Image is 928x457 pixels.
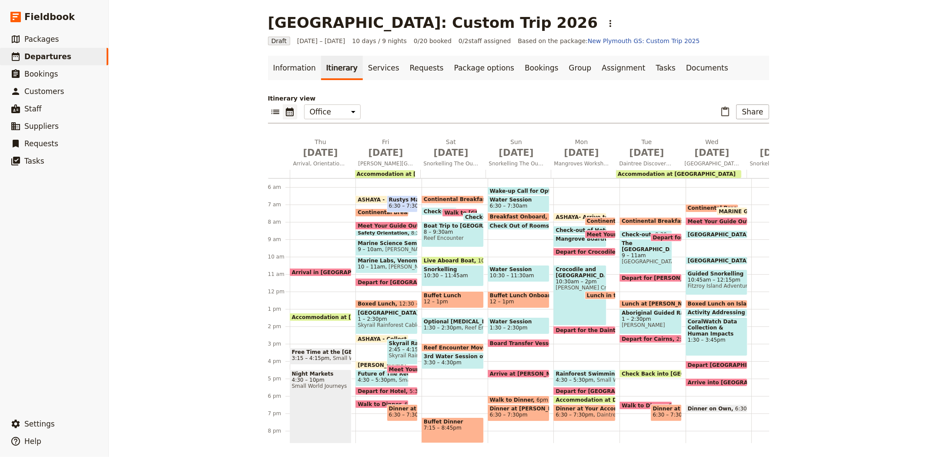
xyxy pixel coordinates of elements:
div: Depart for Cairns2:30pm [620,335,682,343]
span: 6:30 – 7:30am [490,203,528,209]
div: Lunch in the Park [585,291,616,299]
span: 0/20 booked [414,37,452,45]
a: Itinerary [321,56,363,80]
span: Continental Breakfast at Hotel [358,209,452,215]
span: ASHAYA - Collect Skyrail Tickets [358,336,455,342]
span: [DATE] [293,146,348,159]
span: Arrive at [PERSON_NAME][GEOGRAPHIC_DATA][PERSON_NAME] [490,371,680,376]
span: Skyrail Rainforest Cableway [389,353,415,359]
span: MARINE GUIDES - Arrive at Office [719,208,820,214]
span: Walk to [GEOGRAPHIC_DATA] [444,210,533,215]
span: Crocodile and [GEOGRAPHIC_DATA] [556,266,604,279]
span: Check Back into [GEOGRAPHIC_DATA] [622,371,735,376]
h2: Thu [293,138,348,159]
button: Actions [603,16,618,31]
div: ASHAYA - Collect Skyrail Tickets [355,335,408,343]
span: Small World Journeys [395,377,454,383]
div: 12 pm [268,288,290,295]
div: Meet Your Guide Outside Reception & Depart [686,217,748,225]
span: Breakfast Onboard [490,214,549,220]
div: Meet Your Guide Outside & Depart [585,230,616,239]
div: Water Session6:30 – 7:30am [488,195,550,212]
span: [DATE] [554,146,609,159]
span: 6:30 – 7:30pm [556,412,593,418]
span: 3rd Water Session of the Day [424,353,482,360]
div: Walk to Dinner6:15pm [355,400,408,408]
h2: Fri [358,138,413,159]
div: Depart for [GEOGRAPHIC_DATA] [355,278,418,286]
span: Small World Journeys [292,383,350,389]
div: Crocodile and [GEOGRAPHIC_DATA]10:30am – 2pm[PERSON_NAME] Crocodile Farm [553,265,606,326]
span: Continental Breakfast at Hotel [587,218,681,224]
div: Accommodation at [GEOGRAPHIC_DATA] [290,313,352,321]
div: 4 pm [268,358,290,365]
div: Reef Encounter Moves to [GEOGRAPHIC_DATA] [422,343,484,352]
span: Marine Science Seminar & Expert Speaker [358,240,415,246]
span: Skyrail Rainforest Cableway [358,322,415,328]
a: Requests [405,56,449,80]
span: 8 – 9:30am [424,229,482,235]
span: 8:30 – 8:45am [411,231,446,236]
span: The [GEOGRAPHIC_DATA] [622,240,670,252]
span: Future of The Reef Talk [358,371,406,377]
span: Continental Breakfast at Accommodation [622,218,747,224]
span: Accommodation at [GEOGRAPHIC_DATA] [292,314,414,320]
span: Check-in Onboard Reef Experience [465,214,571,220]
span: 1 – 2:30pm [622,316,680,322]
span: Water Session [490,266,548,272]
span: [GEOGRAPHIC_DATA] [688,258,753,263]
div: Depart for [GEOGRAPHIC_DATA] [650,233,681,242]
span: 9 – 10am [358,246,382,252]
span: Reef Encounter Moves to [GEOGRAPHIC_DATA] [424,345,564,350]
a: Assignment [596,56,650,80]
div: Walk to Dinner6pm [488,396,550,404]
span: 1:30 – 2:30pm [424,325,462,331]
div: Boxed Lunch12:30 – 1pm [355,300,418,308]
div: Continental Breakfast at Accommodation [620,217,682,225]
span: 6:30 – 7:30pm [490,412,528,418]
span: 6:30pm [735,406,755,411]
h2: Wed [685,138,740,159]
div: Activity Addressing Contemporary & Traditional Protected Area Management [686,309,748,317]
span: 6:30 – 7:30pm [389,412,427,418]
a: Services [363,56,405,80]
span: Walk to Dinner [358,401,405,407]
div: Depart for Crocodile and [GEOGRAPHIC_DATA] [553,248,616,256]
div: Dinner at Golden Boat6:30 – 7:30pm [650,404,681,421]
button: Tue [DATE]Daintree Discovery Centre & Aboriginal Guided Rainforest Walk [616,138,681,170]
span: [PERSON_NAME] [622,322,680,328]
div: 8 am [268,218,290,225]
div: Breakfast Onboard7:30 – 8am [488,213,550,221]
span: 12:30 – 1pm [399,301,432,307]
span: 10 days / 9 nights [352,37,407,45]
div: Boxed Lunch on Island [686,300,748,308]
button: List view [268,104,283,119]
span: Lunch in the Park [587,292,642,298]
span: Buffet Dinner [424,419,482,425]
p: Itinerary view [268,94,769,103]
a: New Plymouth GS: Custom Trip 2025 [588,37,700,44]
span: 10:45am – 12:15pm [688,277,746,283]
span: Depart for [GEOGRAPHIC_DATA] [556,388,653,394]
span: [PERSON_NAME][GEOGRAPHIC_DATA], [GEOGRAPHIC_DATA], Skyrail & Reef Presentation [355,160,417,167]
span: Reef Encounter [462,325,505,331]
h2: Mon [554,138,609,159]
div: Buffet Lunch Onboard12 – 1pm [488,291,550,308]
span: [PERSON_NAME] to Office [358,362,436,368]
a: Group [564,56,597,80]
span: Arrival, Orientation and Free Time [290,160,352,167]
button: Thu [DATE]Arrival, Orientation and Free Time [290,138,355,170]
span: Depart for Crocodile and [GEOGRAPHIC_DATA] [556,249,695,255]
div: Marine Labs, Venomous Creatures & Mangrove Biome10 – 11am[PERSON_NAME] University [355,256,418,273]
span: 10:30 – 11:30am [490,272,534,279]
div: 1 pm [268,306,290,313]
div: Mangrove Boardwalk Workshop [553,235,606,247]
span: 1:30 – 2:30pm [490,325,528,331]
span: [DATE] [489,146,544,159]
span: 5:30pm [409,388,429,394]
div: Depart for Hotel5:30pm [355,387,418,395]
span: 12 – 1pm [424,299,448,305]
span: 1:30 – 3:45pm [688,337,746,343]
span: Boat Trip to [GEOGRAPHIC_DATA] [424,223,482,229]
span: ASHAYA - Arrive to Office [358,197,435,202]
